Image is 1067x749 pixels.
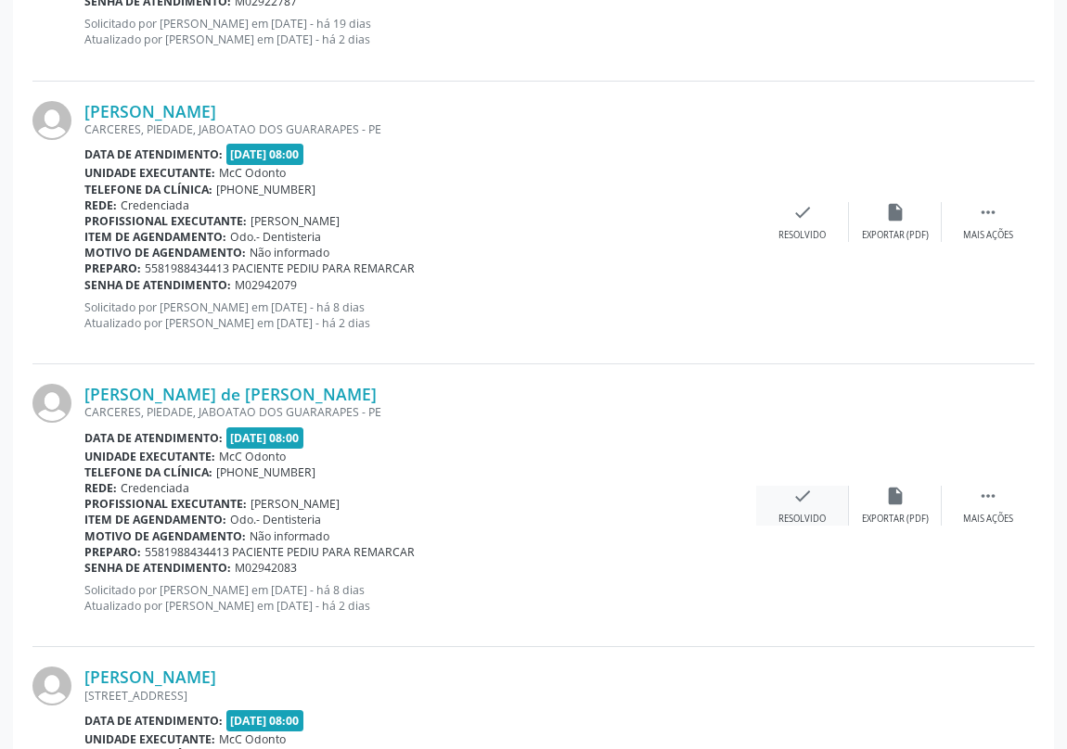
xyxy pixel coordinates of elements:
[84,146,223,162] b: Data de atendimento:
[226,144,304,165] span: [DATE] 08:00
[84,101,216,121] a: [PERSON_NAME]
[121,480,189,496] span: Credenciada
[251,213,340,229] span: [PERSON_NAME]
[145,544,415,560] span: 5581988434413 PACIENTE PEDIU PARA REMARCAR
[84,430,223,446] b: Data de atendimento:
[978,486,998,506] i: 
[84,731,215,747] b: Unidade executante:
[84,480,117,496] b: Rede:
[84,528,246,544] b: Motivo de agendamento:
[226,427,304,449] span: [DATE] 08:00
[216,464,315,480] span: [PHONE_NUMBER]
[963,513,1013,526] div: Mais ações
[235,277,297,293] span: M02942079
[145,260,415,276] span: 5581988434413 PACIENTE PEDIU PARA REMARCAR
[778,513,826,526] div: Resolvido
[84,213,247,229] b: Profissional executante:
[219,731,286,747] span: McC Odonto
[121,197,189,213] span: Credenciada
[250,528,329,544] span: Não informado
[84,464,212,480] b: Telefone da clínica:
[84,121,756,137] div: CARCERES, PIEDADE, JABOATAO DOS GUARARAPES - PE
[84,449,215,464] b: Unidade executante:
[84,384,377,404] a: [PERSON_NAME] de [PERSON_NAME]
[32,666,71,705] img: img
[219,165,286,181] span: McC Odonto
[885,202,906,222] i: insert_drive_file
[84,666,216,687] a: [PERSON_NAME]
[84,277,231,293] b: Senha de atendimento:
[84,496,247,512] b: Profissional executante:
[226,710,304,731] span: [DATE] 08:00
[32,101,71,140] img: img
[792,486,813,506] i: check
[230,512,321,527] span: Odo.- Dentisteria
[235,560,297,576] span: M02942083
[84,688,756,704] div: [STREET_ADDRESS]
[792,202,813,222] i: check
[862,513,929,526] div: Exportar (PDF)
[84,245,246,260] b: Motivo de agendamento:
[84,197,117,213] b: Rede:
[885,486,906,506] i: insert_drive_file
[84,165,215,181] b: Unidade executante:
[219,449,286,464] span: McC Odonto
[84,560,231,576] b: Senha de atendimento:
[230,229,321,245] span: Odo.- Dentisteria
[32,384,71,423] img: img
[84,582,756,614] p: Solicitado por [PERSON_NAME] em [DATE] - há 8 dias Atualizado por [PERSON_NAME] em [DATE] - há 2 ...
[978,202,998,222] i: 
[84,544,141,560] b: Preparo:
[216,182,315,197] span: [PHONE_NUMBER]
[84,404,756,420] div: CARCERES, PIEDADE, JABOATAO DOS GUARARAPES - PE
[251,496,340,512] span: [PERSON_NAME]
[862,229,929,242] div: Exportar (PDF)
[84,512,226,527] b: Item de agendamento:
[963,229,1013,242] div: Mais ações
[84,260,141,276] b: Preparo:
[84,16,756,47] p: Solicitado por [PERSON_NAME] em [DATE] - há 19 dias Atualizado por [PERSON_NAME] em [DATE] - há 2...
[84,299,756,331] p: Solicitado por [PERSON_NAME] em [DATE] - há 8 dias Atualizado por [PERSON_NAME] em [DATE] - há 2 ...
[84,182,212,197] b: Telefone da clínica:
[84,229,226,245] b: Item de agendamento:
[250,245,329,260] span: Não informado
[84,713,223,729] b: Data de atendimento:
[778,229,826,242] div: Resolvido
